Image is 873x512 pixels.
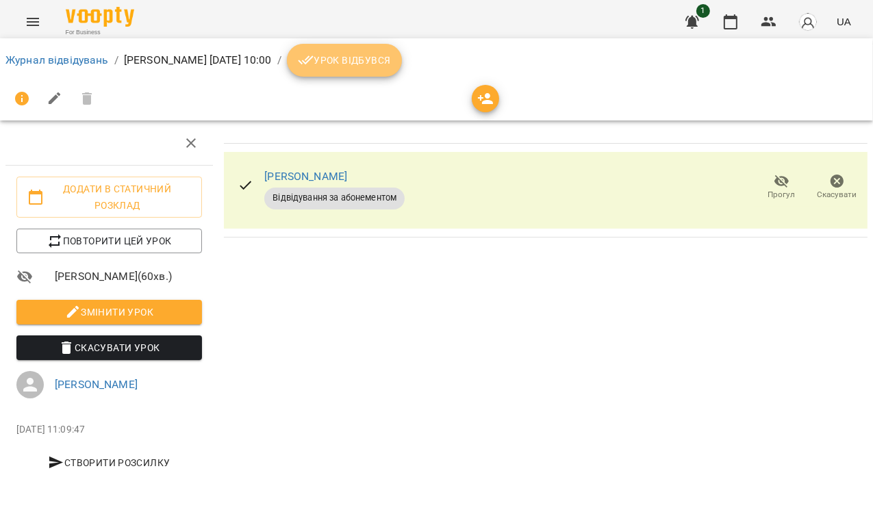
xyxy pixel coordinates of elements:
button: UA [831,9,857,34]
button: Прогул [754,168,809,207]
span: For Business [66,28,134,37]
span: Скасувати [818,189,857,201]
span: Створити розсилку [22,455,197,471]
p: [DATE] 11:09:47 [16,423,202,437]
a: [PERSON_NAME] [55,378,138,391]
span: [PERSON_NAME] ( 60 хв. ) [55,268,202,285]
li: / [114,52,118,68]
button: Урок відбувся [287,44,402,77]
button: Створити розсилку [16,450,202,475]
span: Змінити урок [27,304,191,320]
p: [PERSON_NAME] [DATE] 10:00 [124,52,272,68]
button: Скасувати [809,168,865,207]
span: Скасувати Урок [27,340,191,356]
nav: breadcrumb [5,44,868,77]
a: Журнал відвідувань [5,53,109,66]
span: Урок відбувся [298,52,391,68]
button: Повторити цей урок [16,229,202,253]
img: Voopty Logo [66,7,134,27]
span: Прогул [768,189,796,201]
a: [PERSON_NAME] [264,170,347,183]
img: avatar_s.png [798,12,818,31]
button: Скасувати Урок [16,335,202,360]
span: UA [837,14,851,29]
span: Відвідування за абонементом [264,192,405,204]
span: Додати в статичний розклад [27,181,191,214]
button: Menu [16,5,49,38]
button: Додати в статичний розклад [16,177,202,218]
li: / [277,52,281,68]
span: 1 [696,4,710,18]
button: Змінити урок [16,300,202,324]
span: Повторити цей урок [27,233,191,249]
